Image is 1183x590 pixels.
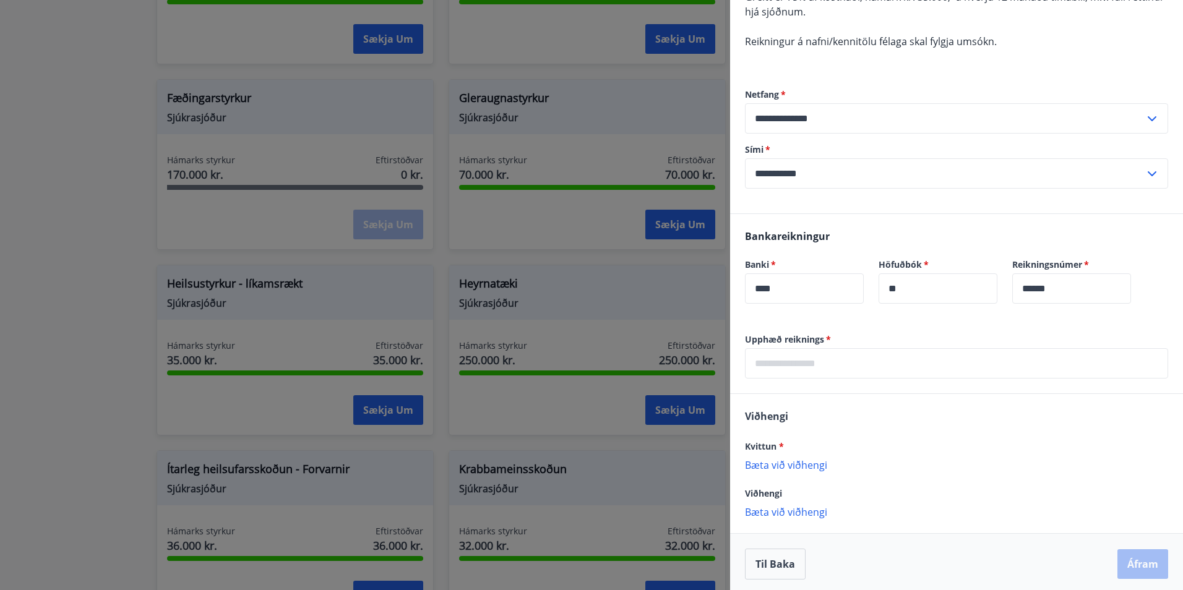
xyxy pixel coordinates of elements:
span: Reikningur á nafni/kennitölu félaga skal fylgja umsókn. [745,35,997,48]
label: Höfuðbók [879,259,997,271]
button: Til baka [745,549,806,579]
label: Reikningsnúmer [1012,259,1131,271]
span: Viðhengi [745,487,782,499]
label: Netfang [745,88,1168,101]
label: Sími [745,143,1168,156]
span: Kvittun [745,440,784,452]
label: Upphæð reiknings [745,333,1168,346]
p: Bæta við viðhengi [745,458,1168,471]
span: Viðhengi [745,409,788,423]
p: Bæta við viðhengi [745,505,1168,518]
span: Bankareikningur [745,229,830,243]
label: Banki [745,259,864,271]
div: Upphæð reiknings [745,348,1168,378]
